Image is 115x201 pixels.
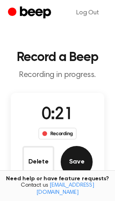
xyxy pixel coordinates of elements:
a: Beep [8,5,53,21]
p: Recording in progress. [6,70,109,80]
a: [EMAIL_ADDRESS][DOMAIN_NAME] [36,183,94,195]
div: Recording [38,128,77,140]
span: Contact us [5,182,110,196]
a: Log Out [68,3,107,22]
span: 0:21 [42,106,73,123]
button: Delete Audio Record [22,146,54,178]
button: Save Audio Record [61,146,93,178]
h1: Record a Beep [6,51,109,64]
